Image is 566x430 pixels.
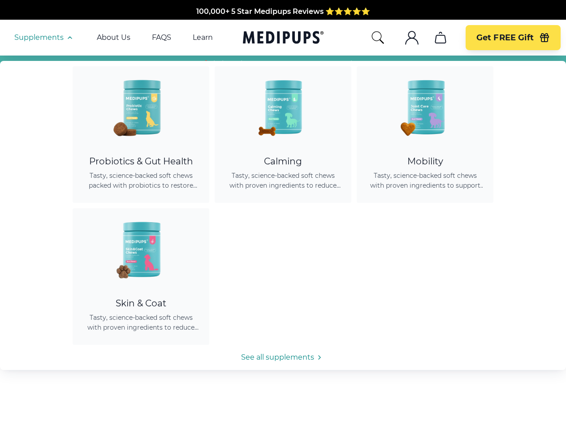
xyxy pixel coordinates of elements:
div: Probiotics & Gut Health [83,156,199,167]
button: account [401,27,423,48]
div: Calming [225,156,341,167]
img: Probiotic Dog Chews - Medipups [101,66,181,147]
button: Get FREE Gift [466,25,561,50]
a: FAQS [152,33,171,42]
div: Mobility [367,156,483,167]
button: cart [430,27,451,48]
a: Medipups [243,29,324,47]
span: 100,000+ 5 Star Medipups Reviews ⭐️⭐️⭐️⭐️⭐️ [196,7,370,16]
div: Skin & Coat [83,298,199,309]
a: Skin & Coat Chews - MedipupsSkin & CoatTasty, science-backed soft chews with proven ingredients t... [73,208,209,345]
span: Get FREE Gift [476,33,534,43]
img: Joint Care Chews - Medipups [385,66,466,147]
button: search [371,30,385,45]
a: Calming Dog Chews - MedipupsCalmingTasty, science-backed soft chews with proven ingredients to re... [215,66,351,203]
span: Tasty, science-backed soft chews with proven ingredients to reduce shedding, promote healthy skin... [83,313,199,332]
span: Supplements [14,33,64,42]
a: Joint Care Chews - MedipupsMobilityTasty, science-backed soft chews with proven ingredients to su... [357,66,493,203]
span: Tasty, science-backed soft chews with proven ingredients to support joint health, improve mobilit... [367,171,483,190]
a: About Us [97,33,130,42]
span: Tasty, science-backed soft chews with proven ingredients to reduce anxiety, promote relaxation, a... [225,171,341,190]
img: Skin & Coat Chews - Medipups [101,208,181,289]
img: Calming Dog Chews - Medipups [243,66,324,147]
a: Probiotic Dog Chews - MedipupsProbiotics & Gut HealthTasty, science-backed soft chews packed with... [73,66,209,203]
a: Learn [193,33,213,42]
button: Supplements [14,32,75,43]
span: Tasty, science-backed soft chews packed with probiotics to restore gut balance, ease itching, sup... [83,171,199,190]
